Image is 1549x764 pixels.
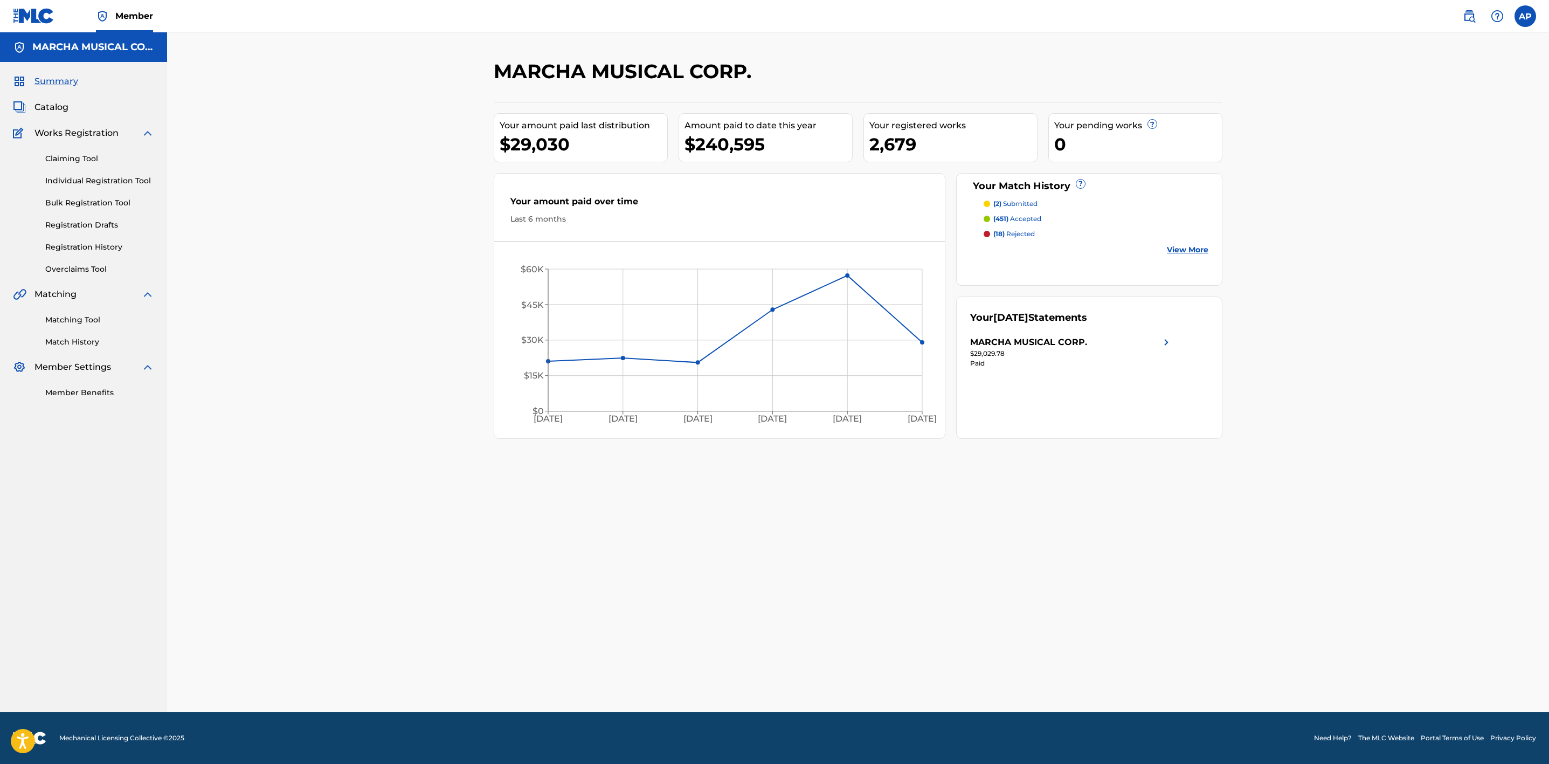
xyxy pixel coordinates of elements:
[970,359,1173,368] div: Paid
[521,335,544,345] tspan: $30K
[13,101,26,114] img: Catalog
[970,336,1087,349] div: MARCHA MUSICAL CORP.
[1458,5,1480,27] a: Public Search
[993,215,1008,223] span: (451)
[13,732,46,745] img: logo
[494,59,757,84] h2: MARCHA MUSICAL CORP.
[993,312,1028,324] span: [DATE]
[908,414,937,424] tspan: [DATE]
[993,229,1035,239] p: rejected
[833,414,862,424] tspan: [DATE]
[1486,5,1508,27] div: Help
[984,229,1209,239] a: (18) rejected
[96,10,109,23] img: Top Rightsholder
[1054,119,1222,132] div: Your pending works
[32,41,154,53] h5: MARCHA MUSICAL CORP.
[521,300,544,310] tspan: $45K
[984,199,1209,209] a: (2) submitted
[533,406,544,416] tspan: $0
[1167,244,1208,256] a: View More
[524,370,544,381] tspan: $15K
[141,127,154,140] img: expand
[45,219,154,231] a: Registration Drafts
[1314,733,1352,743] a: Need Help?
[34,101,68,114] span: Catalog
[970,349,1173,359] div: $29,029.78
[684,132,852,156] div: $240,595
[141,288,154,301] img: expand
[993,214,1041,224] p: accepted
[1515,5,1536,27] div: User Menu
[608,414,638,424] tspan: [DATE]
[13,361,26,374] img: Member Settings
[1519,541,1549,628] iframe: Resource Center
[13,75,78,88] a: SummarySummary
[45,175,154,187] a: Individual Registration Tool
[970,336,1173,368] a: MARCHA MUSICAL CORP.right chevron icon$29,029.78Paid
[1463,10,1476,23] img: search
[993,199,1001,208] span: (2)
[45,387,154,398] a: Member Benefits
[869,119,1037,132] div: Your registered works
[684,119,852,132] div: Amount paid to date this year
[13,101,68,114] a: CatalogCatalog
[34,75,78,88] span: Summary
[758,414,787,424] tspan: [DATE]
[500,132,667,156] div: $29,030
[510,214,929,225] div: Last 6 months
[1358,733,1414,743] a: The MLC Website
[1148,120,1157,128] span: ?
[13,41,26,54] img: Accounts
[34,288,77,301] span: Matching
[115,10,153,22] span: Member
[500,119,667,132] div: Your amount paid last distribution
[45,314,154,326] a: Matching Tool
[45,336,154,348] a: Match History
[45,197,154,209] a: Bulk Registration Tool
[1076,180,1085,188] span: ?
[534,414,563,424] tspan: [DATE]
[510,195,929,214] div: Your amount paid over time
[970,311,1087,325] div: Your Statements
[1490,733,1536,743] a: Privacy Policy
[45,264,154,275] a: Overclaims Tool
[34,361,111,374] span: Member Settings
[1491,10,1504,23] img: help
[993,230,1005,238] span: (18)
[13,127,27,140] img: Works Registration
[45,242,154,253] a: Registration History
[13,8,54,24] img: MLC Logo
[59,733,184,743] span: Mechanical Licensing Collective © 2025
[970,179,1209,194] div: Your Match History
[521,264,544,274] tspan: $60K
[13,75,26,88] img: Summary
[984,214,1209,224] a: (451) accepted
[869,132,1037,156] div: 2,679
[1495,712,1549,764] iframe: Chat Widget
[993,199,1038,209] p: submitted
[141,361,154,374] img: expand
[34,127,119,140] span: Works Registration
[45,153,154,164] a: Claiming Tool
[1054,132,1222,156] div: 0
[13,288,26,301] img: Matching
[1421,733,1484,743] a: Portal Terms of Use
[683,414,713,424] tspan: [DATE]
[1160,336,1173,349] img: right chevron icon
